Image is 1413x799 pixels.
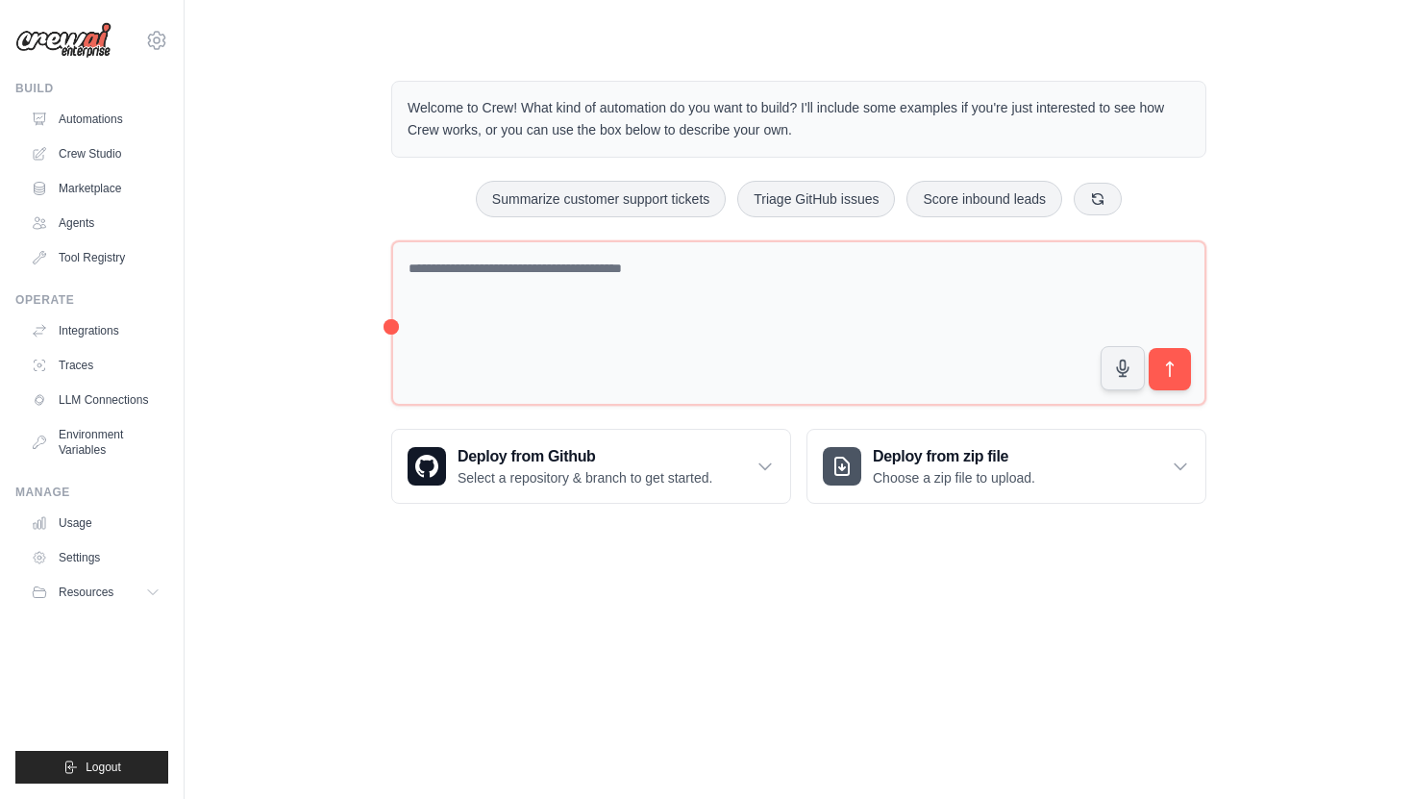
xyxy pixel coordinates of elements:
h3: Deploy from zip file [873,445,1035,468]
a: Automations [23,104,168,135]
button: Summarize customer support tickets [476,181,726,217]
h3: Deploy from Github [458,445,712,468]
button: Logout [15,751,168,784]
p: Welcome to Crew! What kind of automation do you want to build? I'll include some examples if you'... [408,97,1190,141]
a: Agents [23,208,168,238]
a: Crew Studio [23,138,168,169]
div: Build [15,81,168,96]
a: Integrations [23,315,168,346]
span: Logout [86,760,121,775]
a: Marketplace [23,173,168,204]
button: Triage GitHub issues [737,181,895,217]
button: Score inbound leads [906,181,1062,217]
a: LLM Connections [23,385,168,415]
span: Resources [59,585,113,600]
div: Manage [15,485,168,500]
a: Traces [23,350,168,381]
a: Usage [23,508,168,538]
div: Operate [15,292,168,308]
button: Resources [23,577,168,608]
a: Tool Registry [23,242,168,273]
p: Choose a zip file to upload. [873,468,1035,487]
a: Environment Variables [23,419,168,465]
img: Logo [15,22,112,59]
p: Select a repository & branch to get started. [458,468,712,487]
a: Settings [23,542,168,573]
